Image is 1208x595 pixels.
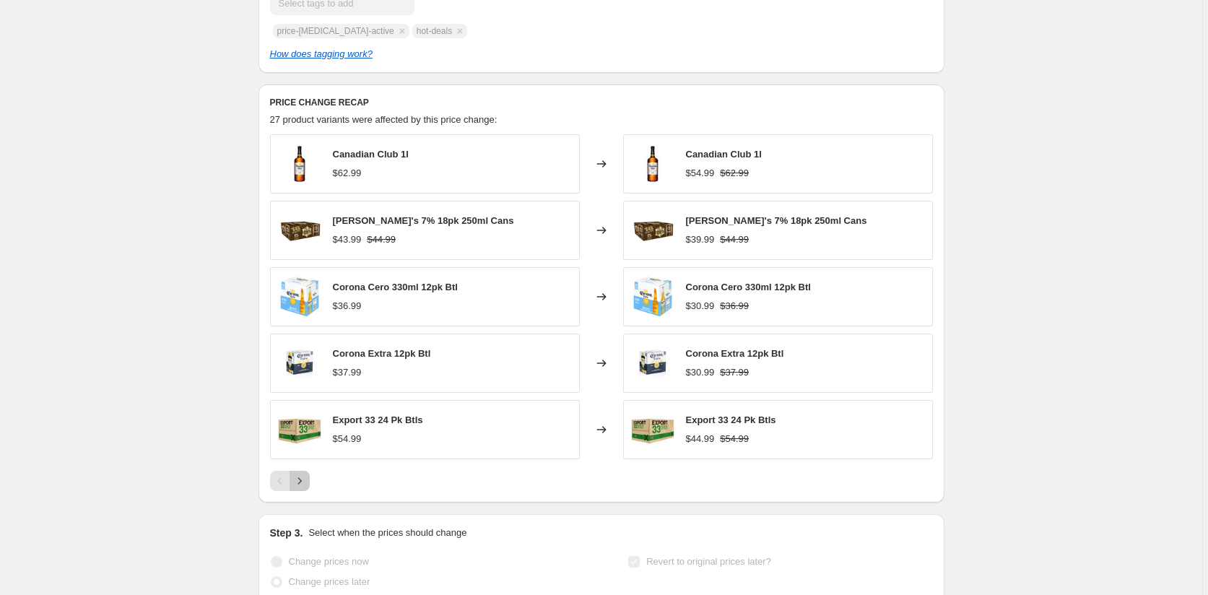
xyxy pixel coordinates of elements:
[290,471,310,491] button: Next
[720,365,749,380] strike: $37.99
[333,348,431,359] span: Corona Extra 12pk Btl
[270,471,310,491] nav: Pagination
[270,114,497,125] span: 27 product variants were affected by this price change:
[308,526,466,540] p: Select when the prices should change
[631,209,674,252] img: 18pkcody_e7d711c1-8a68-4c7d-a6ef-23525982741d_80x.jpg
[686,149,762,160] span: Canadian Club 1l
[686,215,867,226] span: [PERSON_NAME]'s 7% 18pk 250ml Cans
[270,97,933,108] h6: PRICE CHANGE RECAP
[367,233,396,247] strike: $44.99
[686,432,715,446] div: $44.99
[278,209,321,252] img: 18pkcody_e7d711c1-8a68-4c7d-a6ef-23525982741d_80x.jpg
[278,275,321,318] img: Coronacero_80x.jpg
[270,526,303,540] h2: Step 3.
[333,365,362,380] div: $37.99
[720,166,749,181] strike: $62.99
[686,299,715,313] div: $30.99
[686,414,776,425] span: Export 33 24 Pk Btls
[333,166,362,181] div: $62.99
[631,275,674,318] img: Coronacero_80x.jpg
[646,556,771,567] span: Revert to original prices later?
[289,576,370,587] span: Change prices later
[720,299,749,313] strike: $36.99
[686,166,715,181] div: $54.99
[333,149,409,160] span: Canadian Club 1l
[333,282,458,292] span: Corona Cero 330ml 12pk Btl
[686,365,715,380] div: $30.99
[270,48,373,59] a: How does tagging work?
[631,342,674,385] img: Corona12_ab212e19-1021-4b72-b6f3-224c532d3528_80x.jpg
[686,348,784,359] span: Corona Extra 12pk Btl
[289,556,369,567] span: Change prices now
[333,414,423,425] span: Export 33 24 Pk Btls
[333,215,514,226] span: [PERSON_NAME]'s 7% 18pk 250ml Cans
[686,233,715,247] div: $39.99
[278,342,321,385] img: Corona12_ab212e19-1021-4b72-b6f3-224c532d3528_80x.jpg
[278,408,321,451] img: 0062609_export-33-24pk-btls-330ml_1956e6c9-bf3a-4bd3-bf79-2293f892532f_80x.jpg
[631,408,674,451] img: 0062609_export-33-24pk-btls-330ml_1956e6c9-bf3a-4bd3-bf79-2293f892532f_80x.jpg
[631,142,674,186] img: canadian_ddc0b20e-d977-40ec-b737-96ed548f7319_80x.jpg
[720,233,749,247] strike: $44.99
[333,432,362,446] div: $54.99
[686,282,811,292] span: Corona Cero 330ml 12pk Btl
[720,432,749,446] strike: $54.99
[333,233,362,247] div: $43.99
[278,142,321,186] img: canadian_ddc0b20e-d977-40ec-b737-96ed548f7319_80x.jpg
[333,299,362,313] div: $36.99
